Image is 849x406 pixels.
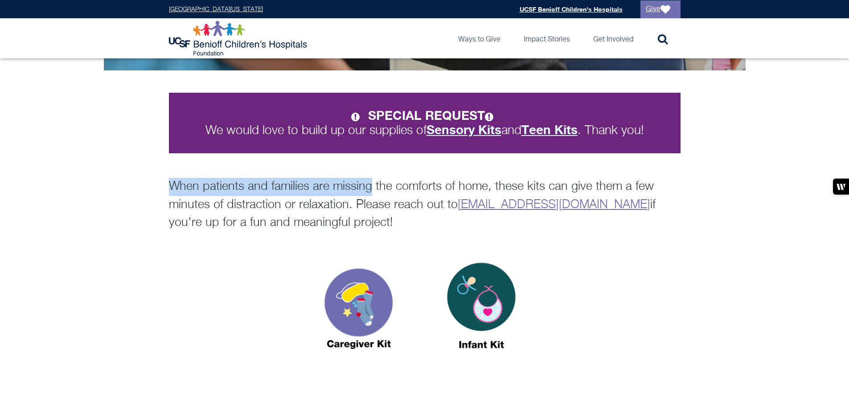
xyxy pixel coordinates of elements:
img: infant kit [426,246,537,374]
img: caregiver kit [303,246,414,374]
strong: Sensory Kits [427,122,501,137]
strong: SPECIAL REQUEST [368,108,498,123]
strong: Teen Kits [521,122,578,137]
a: Get Involved [586,18,640,58]
a: Give [640,0,681,18]
a: [EMAIL_ADDRESS][DOMAIN_NAME] [458,199,650,211]
img: Logo for UCSF Benioff Children's Hospitals Foundation [169,21,309,56]
a: Impact Stories [517,18,577,58]
a: [GEOGRAPHIC_DATA][US_STATE] [169,6,263,12]
p: When patients and families are missing the comforts of home, these kits can give them a few minut... [169,178,681,232]
a: Teen Kits [521,124,578,137]
p: We would love to build up our supplies of and . Thank you! [185,109,664,137]
a: UCSF Benioff Children's Hospitals [520,5,623,13]
a: Ways to Give [451,18,508,58]
a: Sensory Kits [427,124,501,137]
